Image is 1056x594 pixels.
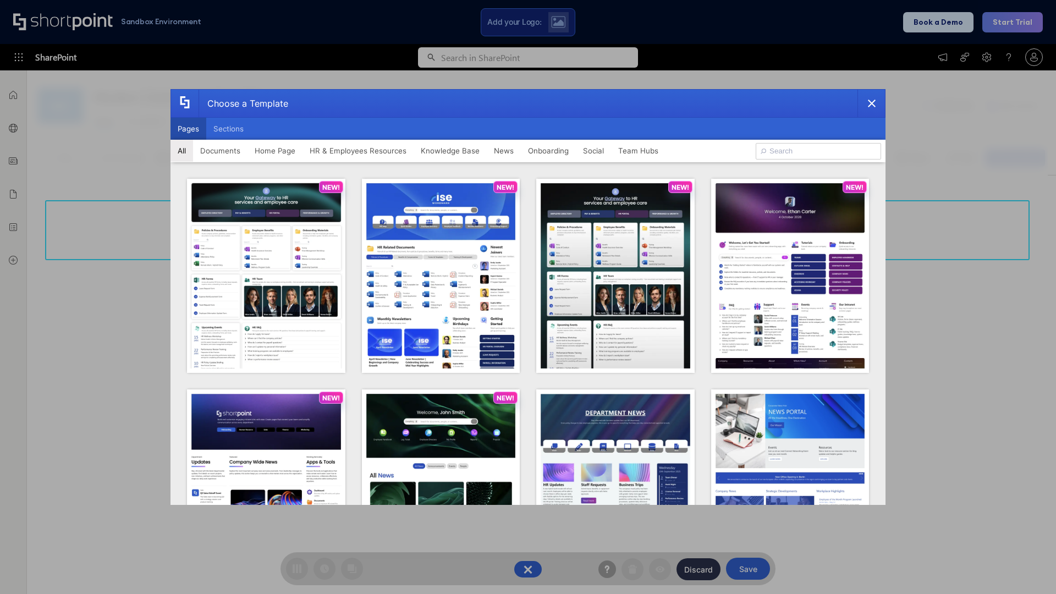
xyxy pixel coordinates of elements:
button: All [170,140,193,162]
p: NEW! [322,394,340,402]
button: Sections [206,118,251,140]
button: Knowledge Base [414,140,487,162]
p: NEW! [497,183,514,191]
p: NEW! [672,183,689,191]
iframe: Chat Widget [858,466,1056,594]
div: template selector [170,89,886,505]
input: Search [756,143,881,159]
button: Social [576,140,611,162]
button: Pages [170,118,206,140]
button: Onboarding [521,140,576,162]
button: Team Hubs [611,140,665,162]
button: Documents [193,140,248,162]
button: News [487,140,521,162]
p: NEW! [322,183,340,191]
p: NEW! [846,183,864,191]
button: Home Page [248,140,302,162]
button: HR & Employees Resources [302,140,414,162]
p: NEW! [497,394,514,402]
div: Choose a Template [199,90,288,117]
